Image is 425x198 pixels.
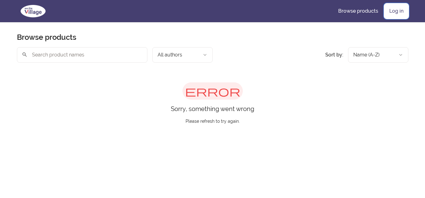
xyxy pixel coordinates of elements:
[22,50,27,59] span: search
[17,47,147,63] input: Search product names
[325,52,343,58] span: Sort by:
[17,32,76,42] h1: Browse products
[333,4,408,19] nav: Main
[384,4,408,19] a: Log in
[186,113,240,124] p: Please refresh to try again.
[333,4,383,19] a: Browse products
[171,105,254,113] p: Sorry, something went wrong
[348,47,408,63] button: Product sort options
[17,4,49,19] img: We The Village logo
[152,47,213,63] button: Filter by author
[182,82,243,100] span: error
